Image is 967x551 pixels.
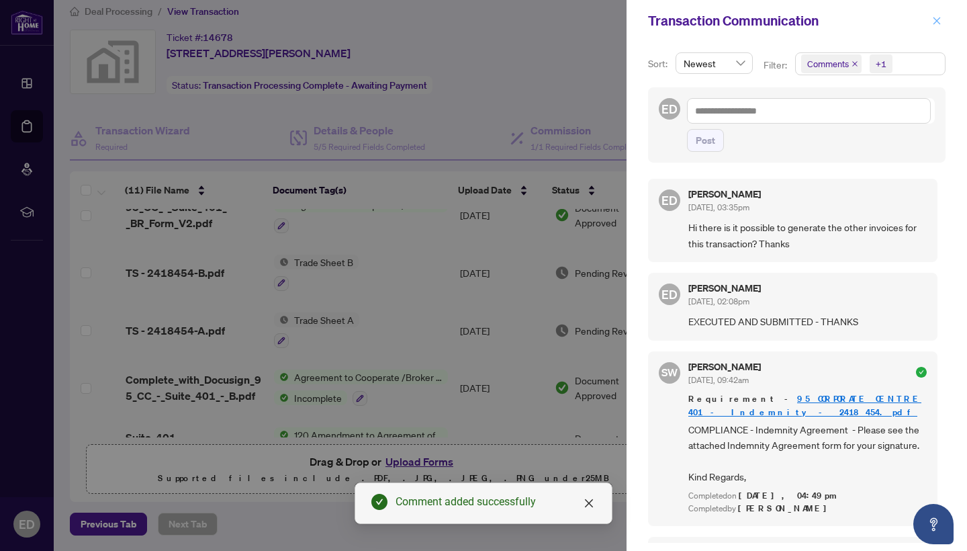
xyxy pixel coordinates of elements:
[916,367,927,378] span: check-circle
[688,503,927,515] div: Completed by
[687,129,724,152] button: Post
[807,57,849,71] span: Comments
[688,284,761,293] h5: [PERSON_NAME]
[688,362,761,372] h5: [PERSON_NAME]
[764,58,789,73] p: Filter:
[932,16,941,26] span: close
[688,202,749,212] span: [DATE], 03:35pm
[688,375,749,385] span: [DATE], 09:42am
[739,490,839,501] span: [DATE], 04:49pm
[661,364,678,381] span: SW
[801,54,862,73] span: Comments
[688,392,927,419] span: Requirement -
[584,498,594,509] span: close
[688,393,921,418] a: 95 CORPORATE CENTRE 401 - Indemnity - 2418454.pdf
[688,422,927,485] span: COMPLIANCE - Indemnity Agreement - Please see the attached Indemnity Agreement form for your sign...
[661,99,678,118] span: ED
[913,504,954,544] button: Open asap
[648,56,670,71] p: Sort:
[371,494,387,510] span: check-circle
[688,490,927,503] div: Completed on
[648,11,928,31] div: Transaction Communication
[396,494,596,510] div: Comment added successfully
[876,57,886,71] div: +1
[738,503,834,514] span: [PERSON_NAME]
[851,60,858,67] span: close
[661,285,678,304] span: ED
[688,314,927,329] span: EXECUTED AND SUBMITTED - THANKS
[661,191,678,210] span: ED
[684,53,745,73] span: Newest
[688,296,749,306] span: [DATE], 02:08pm
[582,496,596,511] a: Close
[688,220,927,251] span: Hi there is it possible to generate the other invoices for this transaction? Thanks
[688,189,761,199] h5: [PERSON_NAME]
